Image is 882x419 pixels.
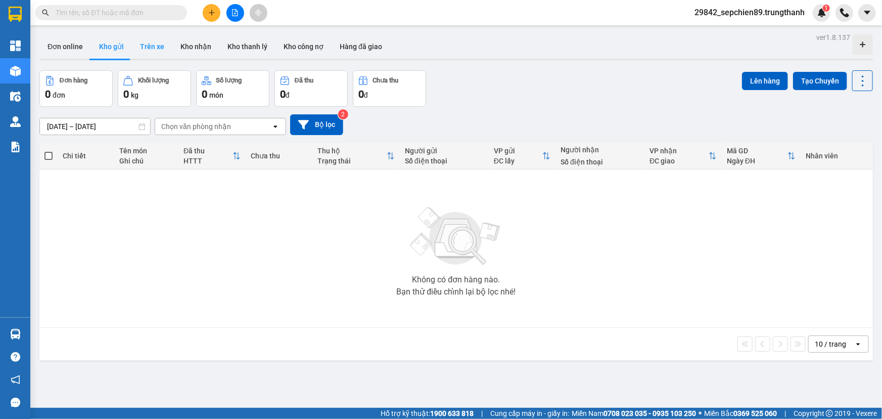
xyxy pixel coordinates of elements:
[183,157,233,165] div: HTTT
[53,91,65,99] span: đơn
[295,77,313,84] div: Đã thu
[481,408,483,419] span: |
[824,5,828,12] span: 1
[317,147,387,155] div: Thu hộ
[209,91,223,99] span: món
[686,6,813,19] span: 29842_sepchien89.trungthanh
[806,152,868,160] div: Nhân viên
[208,9,215,16] span: plus
[119,147,173,155] div: Tên món
[358,88,364,100] span: 0
[40,118,150,135] input: Select a date range.
[572,408,696,419] span: Miền Nam
[203,4,220,22] button: plus
[274,70,348,107] button: Đã thu0đ
[405,157,484,165] div: Số điện thoại
[854,340,862,348] svg: open
[45,88,51,100] span: 0
[251,152,307,160] div: Chưa thu
[604,409,696,417] strong: 0708 023 035 - 0935 103 250
[412,276,500,284] div: Không có đơn hàng nào.
[742,72,788,90] button: Lên hàng
[275,34,332,59] button: Kho công nợ
[704,408,777,419] span: Miền Bắc
[63,152,109,160] div: Chi tiết
[271,122,280,131] svg: open
[196,70,269,107] button: Số lượng0món
[823,5,830,12] sup: 1
[132,34,172,59] button: Trên xe
[250,4,267,22] button: aim
[405,147,484,155] div: Người gửi
[138,77,169,84] div: Khối lượng
[42,9,49,16] span: search
[863,8,872,17] span: caret-down
[10,116,21,127] img: warehouse-icon
[123,88,129,100] span: 0
[216,77,242,84] div: Số lượng
[119,157,173,165] div: Ghi chú
[172,34,219,59] button: Kho nhận
[118,70,191,107] button: Khối lượng0kg
[816,32,850,43] div: ver 1.8.137
[353,70,426,107] button: Chưa thu0đ
[161,121,231,132] div: Chọn văn phòng nhận
[699,411,702,415] span: ⚪️
[11,375,20,385] span: notification
[231,9,239,16] span: file-add
[290,114,343,135] button: Bộ lọc
[11,398,20,407] span: message
[490,408,569,419] span: Cung cấp máy in - giấy in:
[226,4,244,22] button: file-add
[364,91,368,99] span: đ
[561,146,639,154] div: Người nhận
[793,72,847,90] button: Tạo Chuyến
[338,109,348,119] sup: 2
[430,409,474,417] strong: 1900 633 818
[183,147,233,155] div: Đã thu
[9,7,22,22] img: logo-vxr
[60,77,87,84] div: Đơn hàng
[840,8,849,17] img: phone-icon
[280,88,286,100] span: 0
[722,143,801,170] th: Toggle SortBy
[10,142,21,152] img: solution-icon
[494,157,542,165] div: ĐC lấy
[727,157,787,165] div: Ngày ĐH
[817,8,826,17] img: icon-new-feature
[494,147,542,155] div: VP gửi
[10,66,21,76] img: warehouse-icon
[286,91,290,99] span: đ
[815,339,846,349] div: 10 / trang
[405,201,506,272] img: svg+xml;base64,PHN2ZyBjbGFzcz0ibGlzdC1wbHVnX19zdmciIHhtbG5zPSJodHRwOi8vd3d3LnczLm9yZy8yMDAwL3N2Zy...
[381,408,474,419] span: Hỗ trợ kỹ thuật:
[91,34,132,59] button: Kho gửi
[202,88,207,100] span: 0
[39,34,91,59] button: Đơn online
[178,143,246,170] th: Toggle SortBy
[317,157,387,165] div: Trạng thái
[332,34,390,59] button: Hàng đã giao
[39,70,113,107] button: Đơn hàng0đơn
[784,408,786,419] span: |
[10,40,21,51] img: dashboard-icon
[826,410,833,417] span: copyright
[131,91,138,99] span: kg
[396,288,516,296] div: Bạn thử điều chỉnh lại bộ lọc nhé!
[312,143,400,170] th: Toggle SortBy
[255,9,262,16] span: aim
[649,157,709,165] div: ĐC giao
[11,352,20,362] span: question-circle
[56,7,175,18] input: Tìm tên, số ĐT hoặc mã đơn
[489,143,555,170] th: Toggle SortBy
[644,143,722,170] th: Toggle SortBy
[561,158,639,166] div: Số điện thoại
[10,329,21,340] img: warehouse-icon
[853,34,873,55] div: Tạo kho hàng mới
[727,147,787,155] div: Mã GD
[733,409,777,417] strong: 0369 525 060
[219,34,275,59] button: Kho thanh lý
[649,147,709,155] div: VP nhận
[10,91,21,102] img: warehouse-icon
[373,77,399,84] div: Chưa thu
